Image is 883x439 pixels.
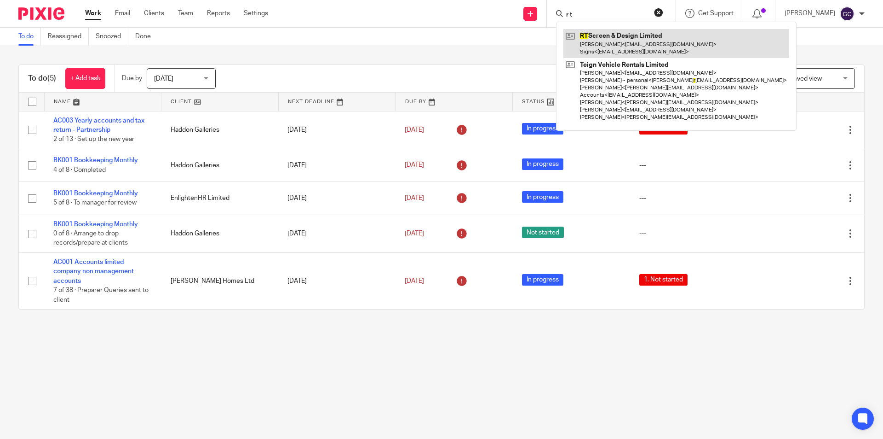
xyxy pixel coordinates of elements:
a: Done [135,28,158,46]
td: [PERSON_NAME] Homes Ltd [161,253,279,310]
span: 0 of 8 · Arrange to drop records/prepare at clients [53,230,128,246]
span: [DATE] [154,76,173,82]
div: --- [639,193,738,203]
span: [DATE] [405,278,424,284]
a: AC001 Accounts limited company non management accounts [53,259,134,284]
a: BK001 Bookkeeping Monthly [53,157,138,164]
p: [PERSON_NAME] [785,9,835,18]
h1: To do [28,74,56,83]
td: [DATE] [278,253,396,310]
a: Team [178,9,193,18]
a: Work [85,9,101,18]
span: 5 of 8 · To manager for review [53,199,137,206]
td: Haddon Galleries [161,111,279,149]
td: [DATE] [278,215,396,252]
span: 1. Not started [639,274,688,286]
span: [DATE] [405,195,424,201]
input: Search [565,11,648,19]
a: Clients [144,9,164,18]
span: [DATE] [405,162,424,169]
td: [DATE] [278,182,396,215]
span: In progress [522,123,563,135]
span: [DATE] [405,230,424,237]
img: Pixie [18,7,64,20]
img: svg%3E [840,6,854,21]
a: BK001 Bookkeeping Monthly [53,221,138,228]
a: Email [115,9,130,18]
span: Get Support [698,10,734,17]
span: (5) [47,75,56,82]
span: Not started [522,227,564,238]
a: To do [18,28,41,46]
button: Clear [654,8,663,17]
div: --- [639,229,738,238]
a: BK001 Bookkeeping Monthly [53,190,138,197]
span: In progress [522,191,563,203]
a: AC003 Yearly accounts and tax return - Partnership [53,117,144,133]
span: In progress [522,158,563,170]
p: Due by [122,74,142,83]
a: Settings [244,9,268,18]
a: + Add task [65,68,105,89]
div: --- [639,161,738,170]
td: EnlightenHR Limited [161,182,279,215]
a: Snoozed [96,28,128,46]
span: 7 of 38 · Preparer Queries sent to client [53,287,149,303]
a: Reassigned [48,28,89,46]
td: Haddon Galleries [161,215,279,252]
span: In progress [522,274,563,286]
a: Reports [207,9,230,18]
td: Haddon Galleries [161,149,279,181]
span: 4 of 8 · Completed [53,167,106,173]
td: [DATE] [278,149,396,181]
td: [DATE] [278,111,396,149]
span: [DATE] [405,127,424,133]
span: 2 of 13 · Set up the new year [53,136,134,142]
